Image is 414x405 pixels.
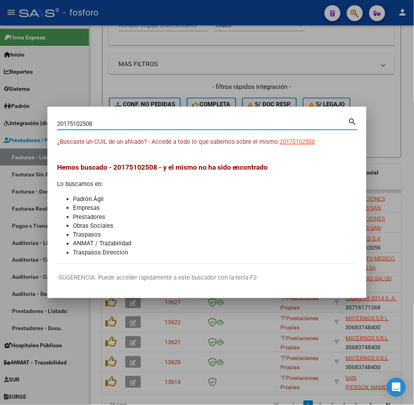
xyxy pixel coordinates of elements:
span: Hemos buscado - 20175102508 - y el mismo no ha sido encontrado [57,163,268,171]
mat-icon: search [348,116,357,126]
span: ¿Buscaste un CUIL de un afiliado? - Accedé a todo lo que sabemos sobre el mismo: [57,138,280,145]
li: Empresas [73,203,357,213]
p: -SUGERENCIA: Puede acceder rapidamente a este buscador con la tecla F2- [57,274,357,283]
span: 20175102508 [280,138,315,145]
li: Padrón Ágil [73,195,357,204]
div: Lo buscamos en: [57,162,357,257]
li: Traspasos [73,231,357,240]
li: ANMAT / Trazabilidad [73,239,357,248]
li: Prestadores [73,213,357,222]
li: Obras Sociales [73,221,357,231]
div: Open Intercom Messenger [387,378,406,397]
li: Traspasos Direccion [73,248,357,258]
